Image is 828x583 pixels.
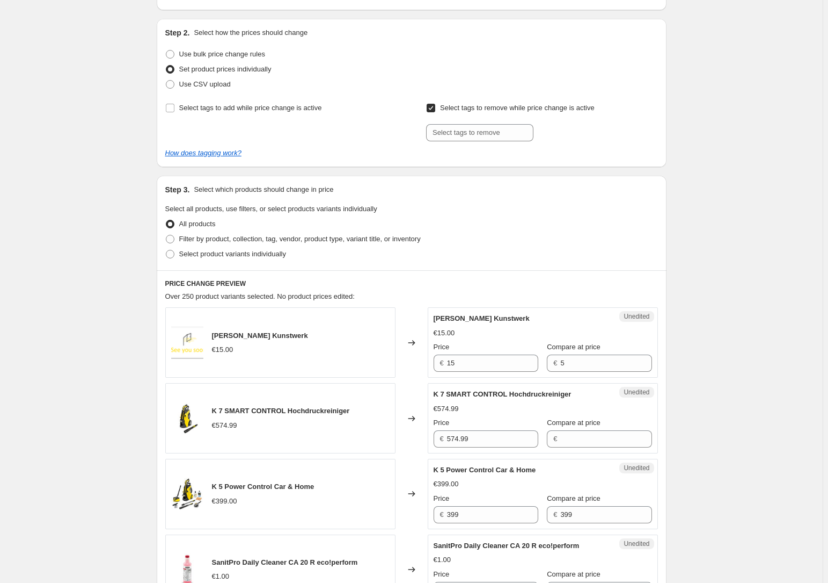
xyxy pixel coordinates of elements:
span: K 7 SMART CONTROL Hochdruckreiniger [212,407,350,415]
h2: Step 2. [165,27,190,38]
div: €1.00 [434,555,451,565]
span: Unedited [624,388,649,397]
span: Filter by product, collection, tag, vendor, product type, variant title, or inventory [179,235,421,243]
img: d0_80x.jpg [171,402,203,435]
p: Select which products should change in price [194,184,333,195]
img: d1_80x.jpg [171,478,203,510]
span: [PERSON_NAME] Kunstwerk [434,314,530,322]
span: € [440,359,444,367]
span: Select tags to remove while price change is active [440,104,595,112]
span: Price [434,343,450,351]
span: € [440,510,444,519]
div: €574.99 [212,420,237,431]
input: Select tags to remove [426,124,533,141]
span: Compare at price [547,494,600,502]
span: Select product variants individually [179,250,286,258]
a: How does tagging work? [165,149,241,157]
div: €399.00 [434,479,459,490]
span: [PERSON_NAME] Kunstwerk [212,332,308,340]
span: Compare at price [547,343,600,351]
span: Select all products, use filters, or select products variants individually [165,205,377,213]
span: K 5 Power Control Car & Home [212,483,314,491]
span: K 5 Power Control Car & Home [434,466,536,474]
span: Select tags to add while price change is active [179,104,322,112]
span: Unedited [624,312,649,321]
span: Set product prices individually [179,65,272,73]
span: Price [434,570,450,578]
img: img_80x.png [171,327,203,359]
span: Price [434,419,450,427]
span: Compare at price [547,570,600,578]
span: € [553,435,557,443]
span: Unedited [624,539,649,548]
span: SanitPro Daily Cleaner CA 20 R eco!perform [212,558,358,566]
p: Select how the prices should change [194,27,307,38]
span: Use bulk price change rules [179,50,265,58]
h6: PRICE CHANGE PREVIEW [165,279,658,288]
span: € [553,359,557,367]
span: All products [179,220,216,228]
div: €1.00 [212,571,230,582]
div: €574.99 [434,404,459,414]
div: €15.00 [212,344,233,355]
span: SanitPro Daily Cleaner CA 20 R eco!perform [434,542,580,550]
h2: Step 3. [165,184,190,195]
span: Unedited [624,464,649,472]
span: Over 250 product variants selected. No product prices edited: [165,292,355,300]
span: K 7 SMART CONTROL Hochdruckreiniger [434,390,571,398]
div: €399.00 [212,496,237,507]
div: €15.00 [434,328,455,339]
span: Use CSV upload [179,80,231,88]
span: Price [434,494,450,502]
span: Compare at price [547,419,600,427]
span: € [440,435,444,443]
span: € [553,510,557,519]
